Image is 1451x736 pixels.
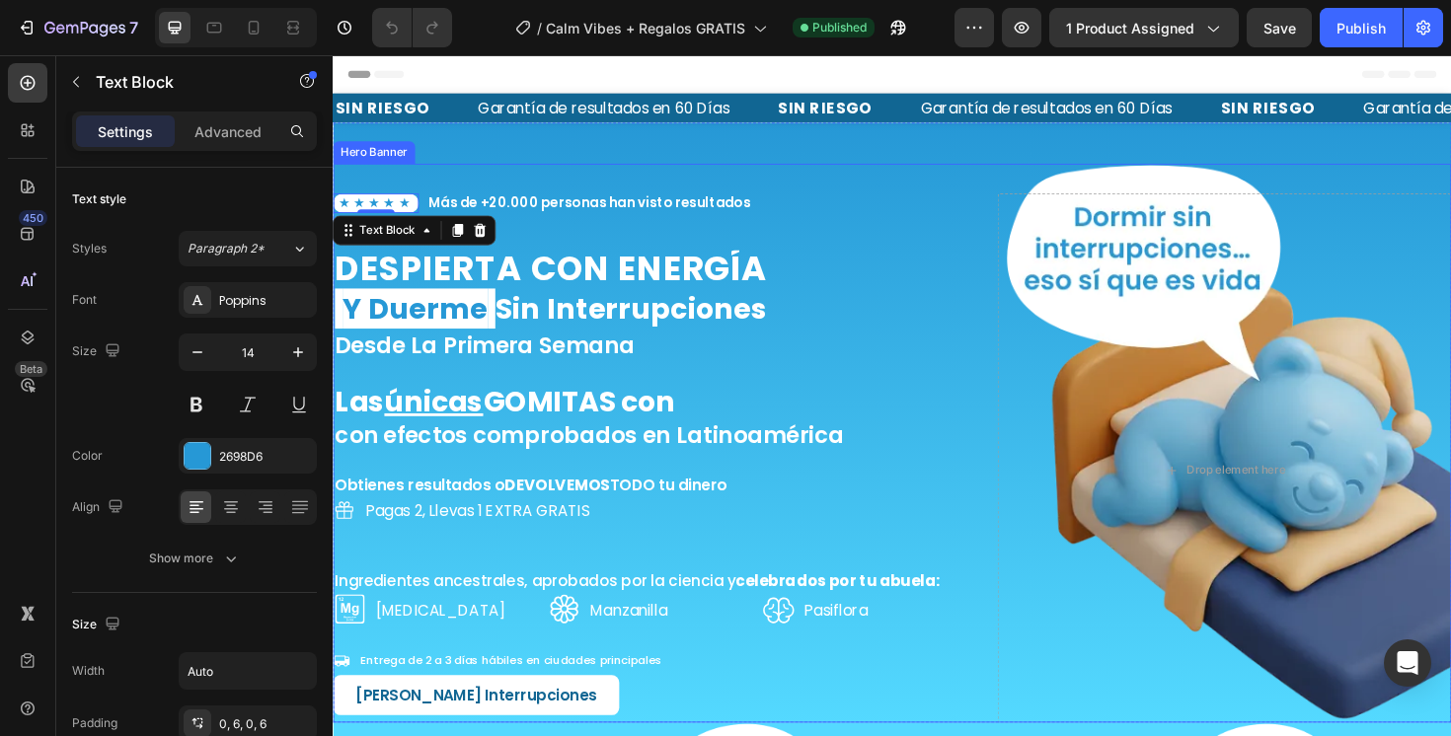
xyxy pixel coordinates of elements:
[72,240,107,258] div: Styles
[72,714,117,732] div: Padding
[4,94,83,111] div: Hero Banner
[11,247,164,289] span: y duerme
[2,546,670,567] p: Ingredientes ancestrales, aprobados por la ciencia y
[6,148,85,165] p: ★★★★★
[72,662,105,680] div: Width
[188,240,265,258] span: Paragraph 2*
[180,653,316,689] input: Auto
[812,19,867,37] span: Published
[546,18,745,38] span: Calm Vibes + Regalos GRATIS
[98,121,153,142] p: Settings
[1263,20,1296,37] span: Save
[272,577,354,599] p: Manzanilla
[35,472,271,493] p: Pagas 2, Llevas 1 EXTRA GRATIS
[29,632,348,649] p: Entrega de 2 a 3 días hábiles en ciudades principales
[129,16,138,39] p: 7
[426,545,643,567] strong: celebrados por tu abuela:
[8,8,147,47] button: 7
[1049,8,1239,47] button: 1 product assigned
[182,444,293,467] strong: DEVOLVEMOS
[19,210,47,226] div: 450
[72,612,124,638] div: Size
[372,8,452,47] div: Undo/Redo
[72,190,126,208] div: Text style
[1384,639,1431,687] div: Open Intercom Messenger
[72,541,317,576] button: Show more
[164,247,173,289] span: .
[1320,8,1403,47] button: Publish
[2,247,11,289] span: .
[15,361,47,377] div: Beta
[219,292,312,310] div: Poppins
[72,291,97,309] div: Font
[1092,46,1358,65] p: Garantía de resultados en 60 Días
[219,448,312,466] div: 2698D6
[179,231,317,266] button: Paragraph 2*
[219,715,312,733] div: 0, 6, 0, 6
[24,668,279,687] p: [PERSON_NAME] Interrupciones
[194,121,262,142] p: Advanced
[54,345,159,388] u: únicas
[1247,8,1312,47] button: Save
[96,70,264,94] p: Text Block
[1336,18,1386,38] div: Publish
[149,549,241,568] div: Show more
[499,577,567,599] p: Pasiflora
[2,445,418,467] p: Obtienes resultados o TODO tu dinero
[333,55,1451,736] iframe: Design area
[45,577,183,599] p: [MEDICAL_DATA]
[72,447,103,465] div: Color
[25,177,92,194] div: Text Block
[537,18,542,38] span: /
[99,146,444,167] h2: Más de +20.000 personas han visto resultados
[1066,18,1194,38] span: 1 product assigned
[72,494,127,521] div: Align
[904,431,1009,447] div: Drop element here
[72,338,124,365] div: Size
